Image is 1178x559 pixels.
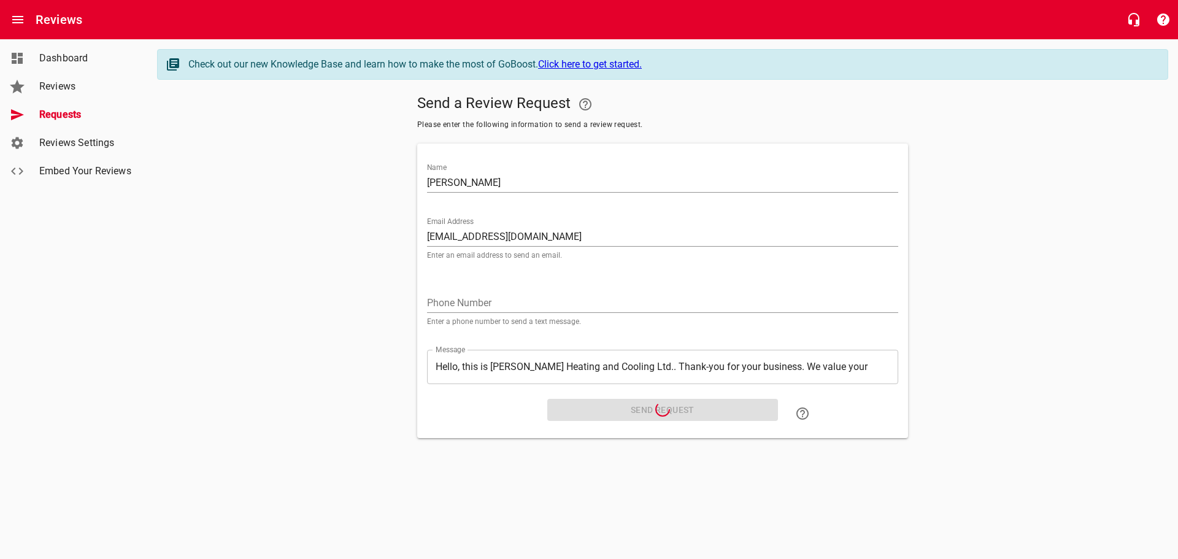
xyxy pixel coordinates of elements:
[188,57,1155,72] div: Check out our new Knowledge Base and learn how to make the most of GoBoost.
[39,79,133,94] span: Reviews
[538,58,642,70] a: Click here to get started.
[417,90,908,119] h5: Send a Review Request
[39,51,133,66] span: Dashboard
[1119,5,1149,34] button: Live Chat
[417,119,908,131] span: Please enter the following information to send a review request.
[427,218,474,225] label: Email Address
[3,5,33,34] button: Open drawer
[436,361,890,372] textarea: Hello, this is [PERSON_NAME] Heating and Cooling Ltd.. Thank-you for your business. We value your...
[427,252,898,259] p: Enter an email address to send an email.
[427,318,898,325] p: Enter a phone number to send a text message.
[1149,5,1178,34] button: Support Portal
[39,164,133,179] span: Embed Your Reviews
[427,164,447,171] label: Name
[788,399,817,428] a: Learn how to "Send a Review Request"
[39,107,133,122] span: Requests
[571,90,600,119] a: Your Google or Facebook account must be connected to "Send a Review Request"
[39,136,133,150] span: Reviews Settings
[36,10,82,29] h6: Reviews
